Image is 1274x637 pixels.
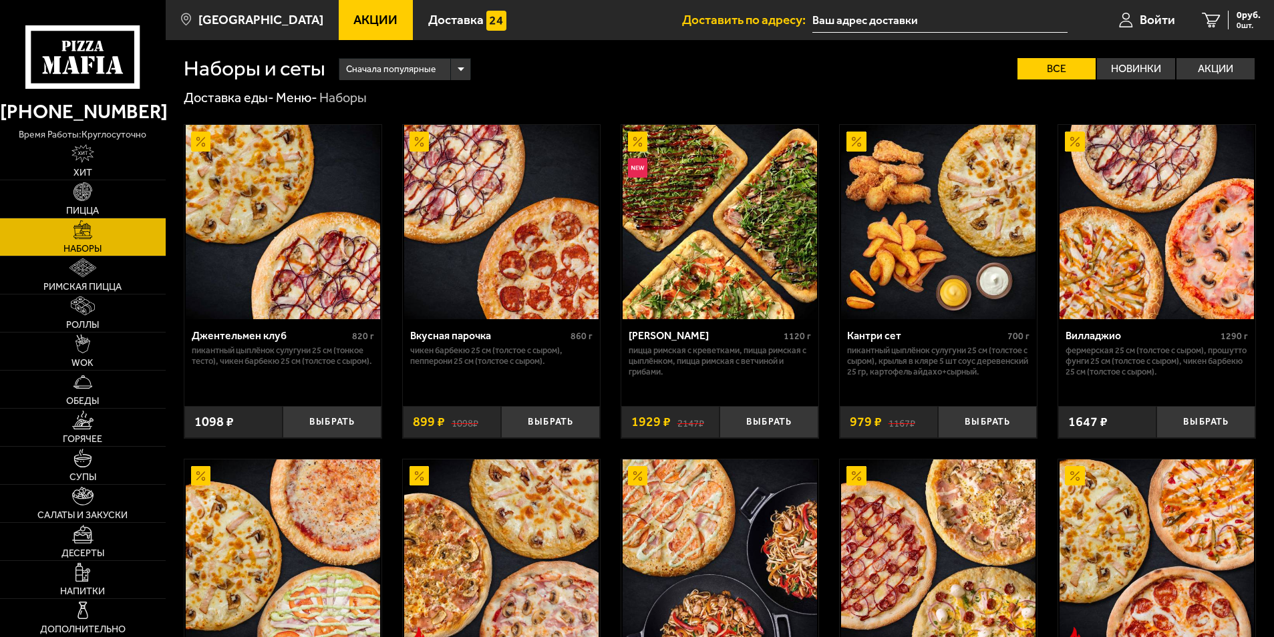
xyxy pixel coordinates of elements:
[66,321,99,330] span: Роллы
[784,331,811,342] span: 1120 г
[63,244,102,254] span: Наборы
[629,345,811,377] p: Пицца Римская с креветками, Пицца Римская с цыплёнком, Пицца Римская с ветчиной и грибами.
[841,125,1036,319] img: Кантри сет
[410,345,593,367] p: Чикен Барбекю 25 см (толстое с сыром), Пепперони 25 см (толстое с сыром).
[1017,58,1096,79] label: Все
[194,415,234,429] span: 1098 ₽
[846,132,866,152] img: Акционный
[60,587,105,596] span: Напитки
[69,473,96,482] span: Супы
[501,406,600,439] button: Выбрать
[840,125,1037,319] a: АкционныйКантри сет
[410,466,430,486] img: Акционный
[192,329,349,342] div: Джентельмен клуб
[191,466,211,486] img: Акционный
[1066,329,1217,342] div: Вилладжио
[889,415,915,429] s: 1167 ₽
[410,329,567,342] div: Вкусная парочка
[1058,125,1255,319] a: АкционныйВилладжио
[847,329,1004,342] div: Кантри сет
[1156,406,1255,439] button: Выбрать
[1176,58,1255,79] label: Акции
[631,415,671,429] span: 1929 ₽
[621,125,818,319] a: АкционныйНовинкаМама Миа
[571,331,593,342] span: 860 г
[846,466,866,486] img: Акционный
[1140,13,1175,26] span: Войти
[1068,415,1108,429] span: 1647 ₽
[184,58,325,79] h1: Наборы и сеты
[1237,21,1261,29] span: 0 шт.
[66,397,99,406] span: Обеды
[353,13,397,26] span: Акции
[682,13,812,26] span: Доставить по адресу:
[1065,132,1085,152] img: Акционный
[63,435,102,444] span: Горячее
[1237,11,1261,20] span: 0 руб.
[1097,58,1175,79] label: Новинки
[1007,331,1029,342] span: 700 г
[191,132,211,152] img: Акционный
[847,345,1029,377] p: Пикантный цыплёнок сулугуни 25 см (толстое с сыром), крылья в кляре 5 шт соус деревенский 25 гр, ...
[1060,125,1254,319] img: Вилладжио
[346,57,436,82] span: Сначала популярные
[938,406,1037,439] button: Выбрать
[40,625,126,634] span: Дополнительно
[283,406,381,439] button: Выбрать
[37,511,128,520] span: Салаты и закуски
[628,466,648,486] img: Акционный
[73,168,92,178] span: Хит
[184,125,381,319] a: АкционныйДжентельмен клуб
[1066,345,1248,377] p: Фермерская 25 см (толстое с сыром), Прошутто Фунги 25 см (толстое с сыром), Чикен Барбекю 25 см (...
[66,206,99,216] span: Пицца
[276,89,317,105] a: Меню-
[1065,466,1085,486] img: Акционный
[184,89,274,105] a: Доставка еды-
[198,13,323,26] span: [GEOGRAPHIC_DATA]
[850,415,882,429] span: 979 ₽
[43,282,122,292] span: Римская пицца
[628,132,648,152] img: Акционный
[352,331,374,342] span: 820 г
[71,359,94,368] span: WOK
[61,549,104,558] span: Десерты
[319,89,367,107] div: Наборы
[677,415,704,429] s: 2147 ₽
[629,329,780,342] div: [PERSON_NAME]
[720,406,818,439] button: Выбрать
[413,415,445,429] span: 899 ₽
[452,415,478,429] s: 1098 ₽
[486,11,506,31] img: 15daf4d41897b9f0e9f617042186c801.svg
[428,13,484,26] span: Доставка
[404,125,599,319] img: Вкусная парочка
[403,125,600,319] a: АкционныйВкусная парочка
[628,158,648,178] img: Новинка
[623,125,817,319] img: Мама Миа
[1221,331,1248,342] span: 1290 г
[186,125,380,319] img: Джентельмен клуб
[812,8,1067,33] input: Ваш адрес доставки
[192,345,374,367] p: Пикантный цыплёнок сулугуни 25 см (тонкое тесто), Чикен Барбекю 25 см (толстое с сыром).
[410,132,430,152] img: Акционный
